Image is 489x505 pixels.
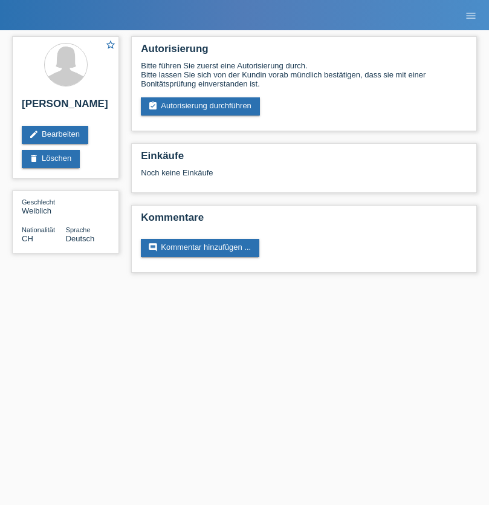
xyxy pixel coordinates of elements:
[141,150,467,168] h2: Einkäufe
[66,226,91,233] span: Sprache
[105,39,116,52] a: star_border
[22,98,109,116] h2: [PERSON_NAME]
[465,10,477,22] i: menu
[141,61,467,88] div: Bitte führen Sie zuerst eine Autorisierung durch. Bitte lassen Sie sich von der Kundin vorab münd...
[141,239,259,257] a: commentKommentar hinzufügen ...
[141,43,467,61] h2: Autorisierung
[22,126,88,144] a: editBearbeiten
[141,212,467,230] h2: Kommentare
[22,234,33,243] span: Schweiz
[141,97,260,116] a: assignment_turned_inAutorisierung durchführen
[148,243,158,252] i: comment
[29,129,39,139] i: edit
[105,39,116,50] i: star_border
[22,198,55,206] span: Geschlecht
[29,154,39,163] i: delete
[141,168,467,186] div: Noch keine Einkäufe
[22,150,80,168] a: deleteLöschen
[66,234,95,243] span: Deutsch
[22,197,66,215] div: Weiblich
[148,101,158,111] i: assignment_turned_in
[22,226,55,233] span: Nationalität
[459,11,483,19] a: menu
